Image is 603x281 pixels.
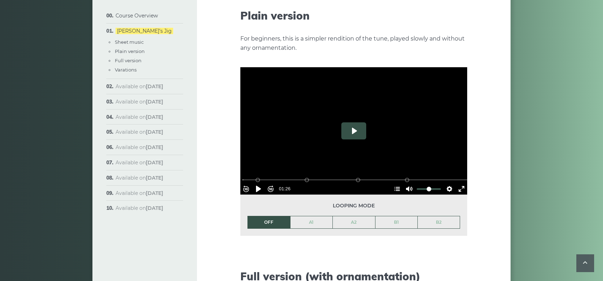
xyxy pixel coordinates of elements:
[240,34,467,53] p: For beginners, this is a simpler rendition of the tune, played slowly and without any ornamentation.
[146,144,163,150] strong: [DATE]
[146,129,163,135] strong: [DATE]
[116,159,163,166] span: Available on
[116,205,163,211] span: Available on
[116,28,173,34] a: [PERSON_NAME]’s Jig
[146,83,163,90] strong: [DATE]
[375,216,418,228] a: B1
[146,114,163,120] strong: [DATE]
[116,99,163,105] span: Available on
[146,205,163,211] strong: [DATE]
[116,129,163,135] span: Available on
[116,83,163,90] span: Available on
[115,39,144,45] a: Sheet music
[247,202,460,210] span: Looping mode
[146,99,163,105] strong: [DATE]
[116,114,163,120] span: Available on
[116,12,158,19] a: Course Overview
[418,216,460,228] a: B2
[146,159,163,166] strong: [DATE]
[116,190,163,196] span: Available on
[116,175,163,181] span: Available on
[290,216,333,228] a: A1
[240,9,467,22] h2: Plain version
[146,190,163,196] strong: [DATE]
[115,58,142,63] a: Full version
[146,175,163,181] strong: [DATE]
[333,216,375,228] a: A2
[116,144,163,150] span: Available on
[115,67,137,73] a: Varations
[115,48,145,54] a: Plain version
